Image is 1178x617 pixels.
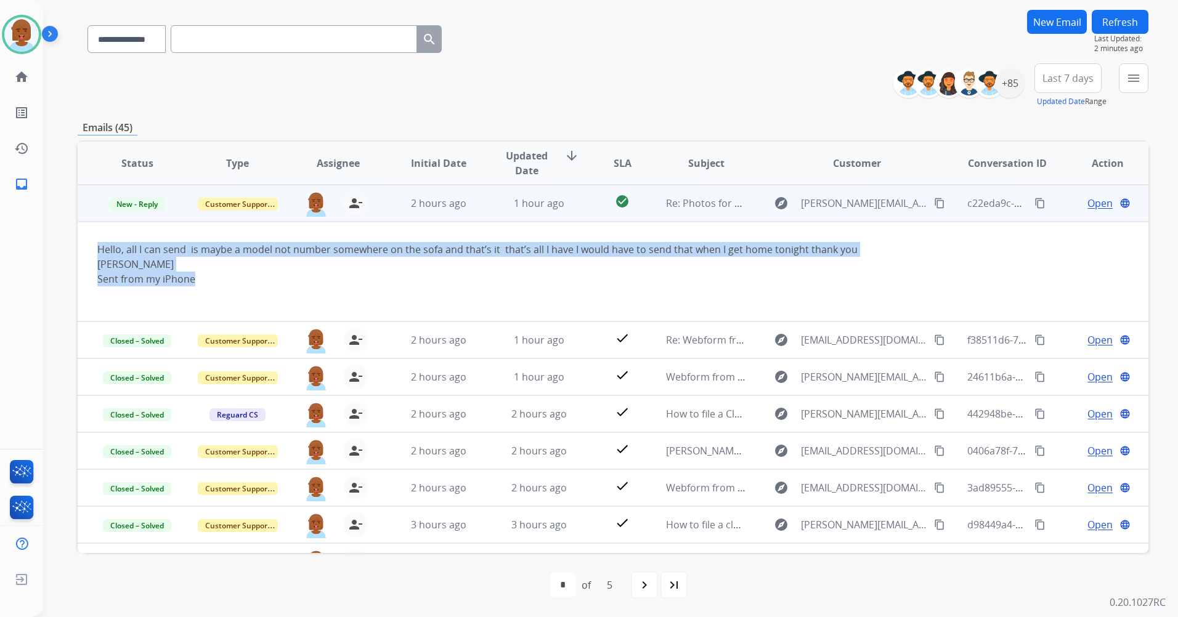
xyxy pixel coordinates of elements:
span: Subject [688,156,725,171]
mat-icon: explore [774,196,789,211]
mat-icon: person_remove [348,196,363,211]
span: Assignee [317,156,360,171]
mat-icon: language [1119,445,1131,456]
mat-icon: language [1119,198,1131,209]
span: [PERSON_NAME][EMAIL_ADDRESS][PERSON_NAME][DOMAIN_NAME] [801,369,927,384]
span: How to file a Claim [666,407,752,421]
span: Open [1087,443,1113,458]
div: 5 [597,573,622,597]
span: [EMAIL_ADDRESS][DOMAIN_NAME] [801,443,927,458]
mat-icon: content_copy [934,408,945,419]
span: 2 hours ago [511,407,567,421]
span: Customer [833,156,881,171]
p: Emails (45) [78,120,137,135]
span: Re: Photos for claims [666,196,764,210]
span: [PERSON_NAME][EMAIL_ADDRESS][DOMAIN_NAME] [801,517,927,532]
span: New - Reply [109,198,165,211]
span: 1 hour ago [514,196,564,210]
mat-icon: content_copy [934,371,945,382]
mat-icon: person_remove [348,517,363,532]
mat-icon: explore [774,406,789,421]
span: Type [226,156,249,171]
img: avatar [4,17,39,52]
mat-icon: content_copy [934,519,945,530]
span: 1 hour ago [514,370,564,384]
span: Customer Support [198,482,278,495]
span: Reguard CS [209,408,266,421]
mat-icon: arrow_downward [564,148,579,163]
span: Open [1087,196,1113,211]
span: Open [1087,406,1113,421]
span: Webform from [EMAIL_ADDRESS][DOMAIN_NAME] on [DATE] [666,481,945,494]
span: Customer Support [198,519,278,532]
span: Open [1087,333,1113,347]
mat-icon: explore [774,333,789,347]
mat-icon: menu [1126,71,1141,86]
img: agent-avatar [304,328,328,353]
span: Closed – Solved [103,371,171,384]
span: SLA [614,156,632,171]
span: 2 hours ago [411,196,466,210]
mat-icon: check [615,368,630,382]
span: Customer Support [198,371,278,384]
mat-icon: content_copy [934,482,945,493]
span: 3 hours ago [411,518,466,531]
span: 2 hours ago [511,444,567,458]
mat-icon: check [615,478,630,493]
div: +85 [995,68,1025,98]
span: 442948be-a446-45dd-aade-1a654f99aaae [967,407,1157,421]
span: Customer Support [198,198,278,211]
span: Updated Date [499,148,554,178]
mat-icon: language [1119,334,1131,345]
mat-icon: inbox [14,177,29,192]
span: How to file a claim [666,518,750,531]
span: Status [121,156,153,171]
span: [PERSON_NAME] table pictures [666,444,809,458]
button: New Email [1027,10,1087,34]
span: c22eda9c-9816-40c7-9009-b150b45a46c1 [967,196,1156,210]
div: Sent from my iPhone [97,272,928,286]
span: Last Updated: [1094,34,1148,44]
span: [EMAIL_ADDRESS][DOMAIN_NAME] [801,333,927,347]
span: Webform from [PERSON_NAME][EMAIL_ADDRESS][PERSON_NAME][DOMAIN_NAME] on [DATE] [666,370,1098,384]
mat-icon: history [14,141,29,156]
span: f38511d6-7020-4487-9238-85d561a4218a [967,333,1156,347]
mat-icon: search [422,32,437,47]
span: 3 hours ago [511,518,567,531]
span: d98449a4-6141-4f3d-86bf-9a0a210cf838 [967,518,1151,531]
span: 2 minutes ago [1094,44,1148,54]
mat-icon: language [1119,519,1131,530]
span: Conversation ID [968,156,1047,171]
mat-icon: content_copy [934,334,945,345]
img: agent-avatar [304,475,328,501]
mat-icon: explore [774,517,789,532]
mat-icon: person_remove [348,480,363,495]
span: Open [1087,517,1113,532]
img: agent-avatar [304,438,328,464]
span: 2 hours ago [511,481,567,494]
mat-icon: person_remove [348,369,363,384]
span: [PERSON_NAME][EMAIL_ADDRESS][PERSON_NAME][DOMAIN_NAME] [801,406,927,421]
span: 24611b6a-2dea-4c1d-bc77-b1e535a6944b [967,370,1160,384]
th: Action [1048,142,1148,185]
span: Customer Support [198,445,278,458]
span: Closed – Solved [103,334,171,347]
span: Closed – Solved [103,408,171,421]
button: Refresh [1092,10,1148,34]
span: 2 hours ago [411,370,466,384]
mat-icon: explore [774,443,789,458]
img: agent-avatar [304,401,328,427]
mat-icon: person_remove [348,406,363,421]
span: Closed – Solved [103,482,171,495]
mat-icon: content_copy [1034,334,1046,345]
button: Last 7 days [1034,63,1102,93]
mat-icon: language [1119,408,1131,419]
mat-icon: content_copy [1034,445,1046,456]
span: 2 hours ago [411,481,466,494]
div: Hello, all I can send is maybe a model not number somewhere on the sofa and that’s it that’s all ... [97,242,928,301]
span: 1 hour ago [514,333,564,347]
mat-icon: list_alt [14,105,29,120]
mat-icon: check [615,331,630,345]
mat-icon: check [615,552,630,567]
span: Closed – Solved [103,519,171,532]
